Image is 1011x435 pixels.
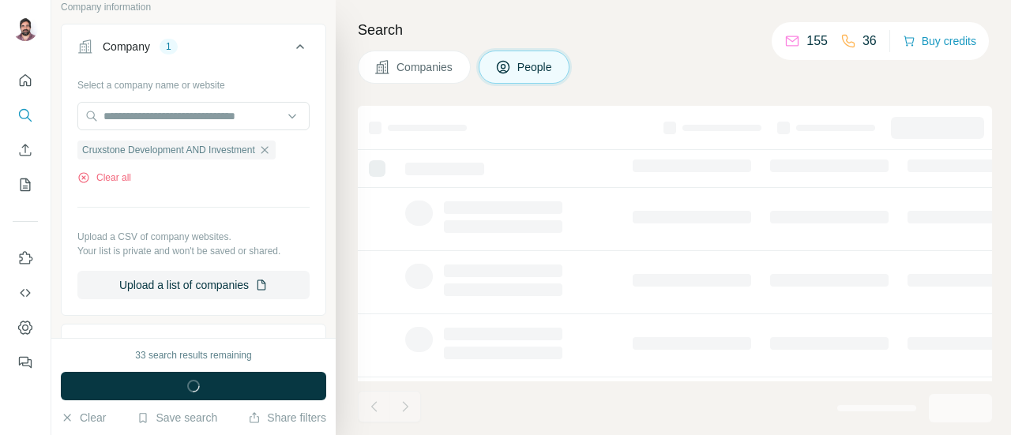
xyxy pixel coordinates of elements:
div: 33 search results remaining [135,348,251,362]
button: My lists [13,171,38,199]
button: Use Surfe API [13,279,38,307]
p: Upload a CSV of company websites. [77,230,310,244]
button: Use Surfe on LinkedIn [13,244,38,272]
span: Companies [397,59,454,75]
button: Company1 [62,28,325,72]
button: Quick start [13,66,38,95]
button: Save search [137,410,217,426]
button: Industry [62,328,325,366]
button: Dashboard [13,313,38,342]
span: People [517,59,554,75]
button: Upload a list of companies [77,271,310,299]
div: 1 [160,39,178,54]
button: Clear [61,410,106,426]
button: Search [13,101,38,129]
img: Avatar [13,16,38,41]
h4: Search [358,19,992,41]
p: Your list is private and won't be saved or shared. [77,244,310,258]
p: 155 [806,32,828,51]
span: Cruxstone Development AND Investment [82,143,255,157]
p: 36 [863,32,877,51]
button: Share filters [248,410,326,426]
div: Company [103,39,150,54]
button: Clear all [77,171,131,185]
button: Buy credits [903,30,976,52]
button: Enrich CSV [13,136,38,164]
button: Feedback [13,348,38,377]
div: Select a company name or website [77,72,310,92]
